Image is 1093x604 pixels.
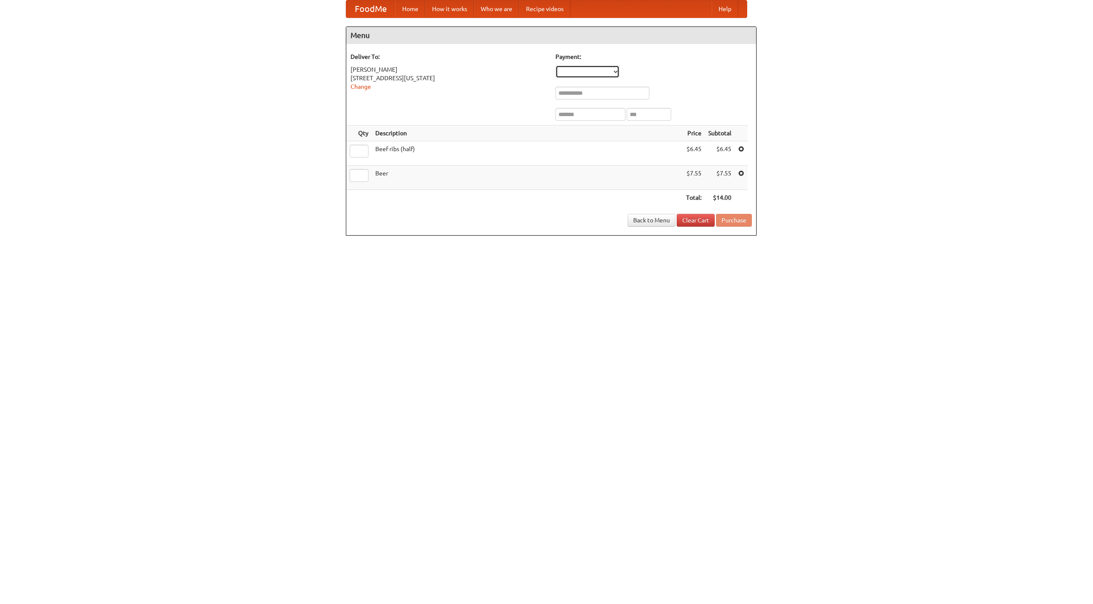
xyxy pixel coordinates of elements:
[351,74,547,82] div: [STREET_ADDRESS][US_STATE]
[705,190,735,206] th: $14.00
[372,125,683,141] th: Description
[683,141,705,166] td: $6.45
[351,53,547,61] h5: Deliver To:
[628,214,675,227] a: Back to Menu
[705,125,735,141] th: Subtotal
[683,125,705,141] th: Price
[425,0,474,18] a: How it works
[372,166,683,190] td: Beer
[351,83,371,90] a: Change
[346,27,756,44] h4: Menu
[705,166,735,190] td: $7.55
[705,141,735,166] td: $6.45
[372,141,683,166] td: Beef ribs (half)
[519,0,570,18] a: Recipe videos
[395,0,425,18] a: Home
[683,166,705,190] td: $7.55
[555,53,752,61] h5: Payment:
[346,0,395,18] a: FoodMe
[683,190,705,206] th: Total:
[716,214,752,227] button: Purchase
[677,214,715,227] a: Clear Cart
[712,0,738,18] a: Help
[474,0,519,18] a: Who we are
[346,125,372,141] th: Qty
[351,65,547,74] div: [PERSON_NAME]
